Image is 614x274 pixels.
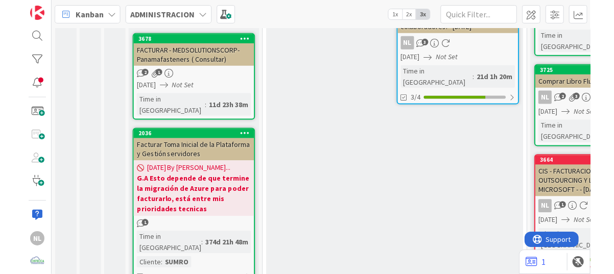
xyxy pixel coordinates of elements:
[149,80,171,89] i: Not Set
[137,257,139,268] span: :
[21,2,46,14] span: Support
[537,202,544,208] span: 1
[418,5,494,23] input: Quick Filter...
[551,215,573,225] i: Not Set
[516,106,535,117] span: [DATE]
[113,93,182,116] div: Time in [GEOGRAPHIC_DATA]
[113,231,178,254] div: Time in [GEOGRAPHIC_DATA]
[110,138,231,161] div: Facturar Toma Inicial de la Plataforma y Gestión servidores
[516,120,588,142] div: Time in [GEOGRAPHIC_DATA]
[113,80,132,90] span: [DATE]
[119,69,125,76] span: 2
[7,6,21,20] img: Visit kanbanzone.com
[107,9,172,19] b: ADMINISTRACION
[124,163,207,173] span: [DATE] By [PERSON_NAME]...
[413,52,435,61] i: Not Set
[537,93,544,99] span: 2
[110,43,231,66] div: FACTURAR - MEDSOLUTIONSCORP-Panamafasteners ( Consultar)
[110,34,231,43] div: 3678
[516,215,535,226] span: [DATE]
[378,36,391,49] div: NL
[393,9,407,19] span: 3x
[503,256,523,268] a: 1
[380,9,393,19] span: 2x
[183,99,228,110] div: 11d 23h 38m
[516,30,588,52] div: Time in [GEOGRAPHIC_DATA]
[178,237,180,248] span: :
[551,107,573,116] i: Not Set
[399,39,406,45] span: 3
[180,237,228,248] div: 374d 21h 48m
[7,232,21,246] div: NL
[115,35,231,42] div: 3678
[375,36,495,49] div: NL
[113,173,228,214] b: G.A Esto depende de que termine la migración de Azure para poder facturarlo, está entre mis prior...
[516,229,588,251] div: Time in [GEOGRAPHIC_DATA]
[7,255,21,269] img: avatar
[52,8,80,20] span: Kanban
[516,200,529,213] div: NL
[388,92,398,103] span: 3/4
[366,9,380,19] span: 1x
[182,99,183,110] span: :
[109,33,232,120] a: 3678FACTURAR - MEDSOLUTIONSCORP-Panamafasteners ( Consultar)[DATE]Not SetTime in [GEOGRAPHIC_DATA...
[551,93,557,99] span: 3
[452,71,492,82] div: 21d 1h 20m
[516,91,529,104] div: NL
[119,219,125,226] span: 1
[450,71,452,82] span: :
[378,52,397,62] span: [DATE]
[378,65,450,88] div: Time in [GEOGRAPHIC_DATA]
[115,130,231,137] div: 2036
[110,129,231,138] div: 2036
[113,257,137,268] div: Cliente
[139,257,168,268] div: SUMRO
[110,129,231,161] div: 2036Facturar Toma Inicial de la Plataforma y Gestión servidores
[110,34,231,66] div: 3678FACTURAR - MEDSOLUTIONSCORP-Panamafasteners ( Consultar)
[132,69,139,76] span: 1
